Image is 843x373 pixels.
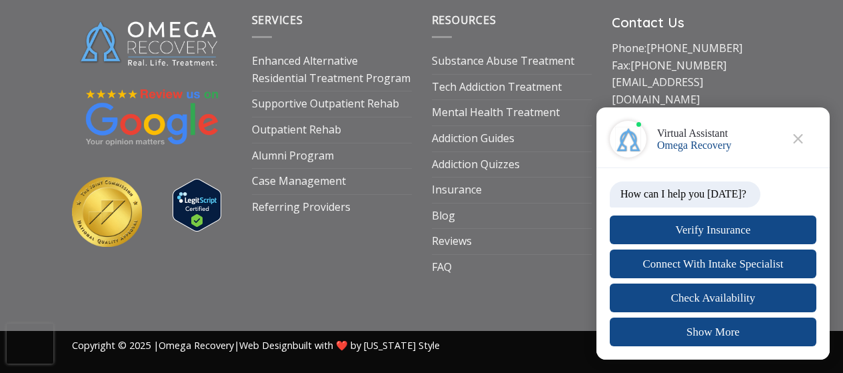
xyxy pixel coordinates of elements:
[432,100,560,125] a: Mental Health Treatment
[7,324,53,364] iframe: reCAPTCHA
[612,75,703,107] a: [EMAIL_ADDRESS][DOMAIN_NAME]
[432,13,496,27] span: Resources
[72,339,440,352] span: Copyright © 2025 | | built with ❤️ by [US_STATE] Style
[252,195,351,220] a: Referring Providers
[432,204,455,229] a: Blog
[239,339,293,352] a: Web Design
[432,75,562,100] a: Tech Addiction Treatment
[646,41,742,55] a: [PHONE_NUMBER]
[432,49,574,74] a: Substance Abuse Treatment
[252,117,341,143] a: Outpatient Rehab
[630,58,726,73] a: [PHONE_NUMBER]
[252,169,346,194] a: Case Management
[173,197,221,212] a: Verify LegitScript Approval for www.omegarecovery.org
[612,14,684,31] strong: Contact Us
[432,177,482,203] a: Insurance
[173,179,221,232] img: Verify Approval for www.omegarecovery.org
[159,339,234,352] a: Omega Recovery
[432,126,514,151] a: Addiction Guides
[252,91,399,117] a: Supportive Outpatient Rehab
[432,255,452,280] a: FAQ
[252,143,334,169] a: Alumni Program
[432,152,520,177] a: Addiction Quizzes
[432,229,472,254] a: Reviews
[252,49,412,91] a: Enhanced Alternative Residential Treatment Program
[612,40,772,108] p: Phone: Fax:
[252,13,303,27] span: Services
